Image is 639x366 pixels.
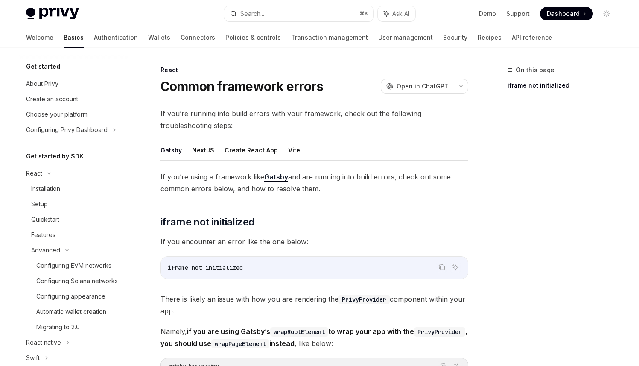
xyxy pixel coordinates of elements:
div: Configuring Solana networks [36,276,118,286]
a: Configuring appearance [19,289,128,304]
a: wrapRootElement [270,327,328,336]
a: API reference [512,27,552,48]
button: Gatsby [160,140,182,160]
button: Vite [288,140,300,160]
a: User management [378,27,433,48]
a: About Privy [19,76,128,91]
button: Create React App [225,140,278,160]
div: Migrating to 2.0 [36,322,80,332]
div: Configuring Privy Dashboard [26,125,108,135]
a: Authentication [94,27,138,48]
a: Setup [19,196,128,212]
span: ⌘ K [359,10,368,17]
span: There is likely an issue with how you are rendering the component within your app. [160,293,468,317]
a: Basics [64,27,84,48]
a: Demo [479,9,496,18]
div: Advanced [31,245,60,255]
a: Installation [19,181,128,196]
a: Transaction management [291,27,368,48]
a: Configuring EVM networks [19,258,128,273]
button: Toggle dark mode [600,7,613,20]
div: Automatic wallet creation [36,307,106,317]
button: Ask AI [378,6,415,21]
a: Gatsby [264,173,288,182]
span: Namely, , like below: [160,325,468,349]
strong: if you are using Gatsby’s to wrap your app with the , you should use instead [160,327,467,348]
h5: Get started by SDK [26,151,84,161]
a: Recipes [478,27,502,48]
div: React [160,66,468,74]
div: React native [26,337,61,348]
a: Policies & controls [225,27,281,48]
a: Automatic wallet creation [19,304,128,319]
a: Quickstart [19,212,128,227]
button: Copy the contents from the code block [436,262,447,273]
div: Swift [26,353,40,363]
span: On this page [516,65,554,75]
a: Configuring Solana networks [19,273,128,289]
code: PrivyProvider [338,295,390,304]
h1: Common framework errors [160,79,324,94]
div: Create an account [26,94,78,104]
code: PrivyProvider [414,327,465,337]
a: Wallets [148,27,170,48]
div: Quickstart [31,214,59,225]
div: Search... [240,9,264,19]
a: Features [19,227,128,243]
span: iframe not initialized [160,215,255,229]
a: Choose your platform [19,107,128,122]
a: Security [443,27,467,48]
a: Dashboard [540,7,593,20]
img: light logo [26,8,79,20]
a: iframe not initialized [508,79,620,92]
a: Support [506,9,530,18]
a: Create an account [19,91,128,107]
span: If you’re running into build errors with your framework, check out the following troubleshooting ... [160,108,468,132]
button: Ask AI [450,262,461,273]
a: Connectors [181,27,215,48]
div: About Privy [26,79,58,89]
span: If you encounter an error like the one below: [160,236,468,248]
a: Welcome [26,27,53,48]
div: Installation [31,184,60,194]
div: Choose your platform [26,109,88,120]
a: Migrating to 2.0 [19,319,128,335]
h5: Get started [26,61,60,72]
button: Search...⌘K [224,6,373,21]
button: NextJS [192,140,214,160]
span: iframe not initialized [168,264,243,272]
a: wrapPageElement [211,339,269,348]
code: wrapPageElement [211,339,269,348]
span: Open in ChatGPT [397,82,449,91]
button: Open in ChatGPT [381,79,454,94]
div: Configuring EVM networks [36,261,111,271]
div: React [26,168,42,179]
div: Configuring appearance [36,291,105,302]
div: Setup [31,199,48,209]
div: Features [31,230,55,240]
span: Ask AI [392,9,409,18]
span: Dashboard [547,9,580,18]
span: If you’re using a framework like and are running into build errors, check out some common errors ... [160,171,468,195]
